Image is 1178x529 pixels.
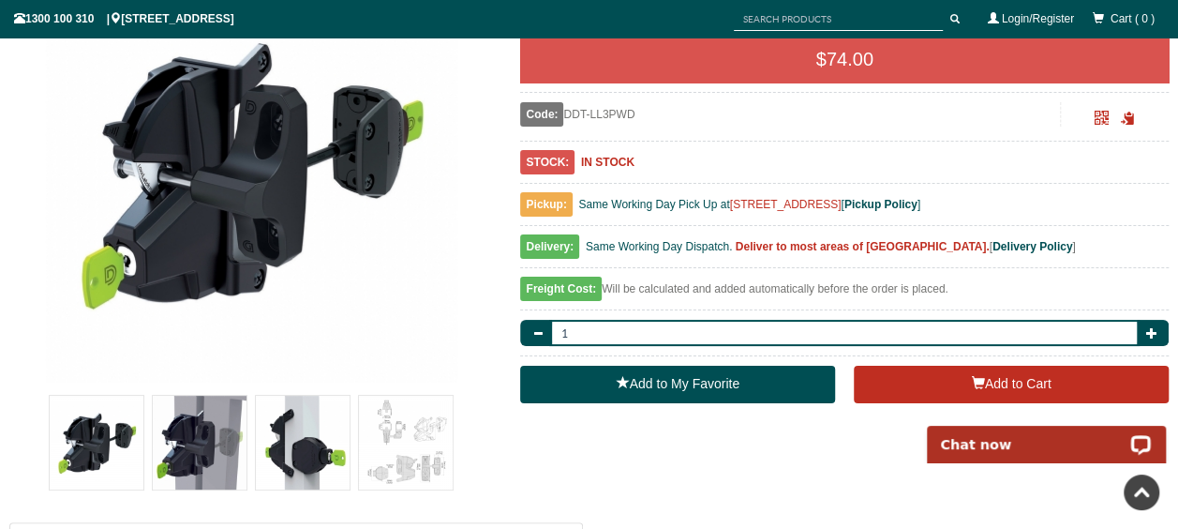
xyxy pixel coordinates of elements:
[50,396,143,490] img: D&D Technologies Lockable Gate Latch LokkLatch Plus (LL3PWD)
[1095,113,1109,127] a: Click to enlarge and scan to share.
[736,240,990,253] b: Deliver to most areas of [GEOGRAPHIC_DATA].
[520,277,602,301] span: Freight Cost:
[586,240,733,253] span: Same Working Day Dispatch.
[520,235,1169,268] div: [ ]
[520,278,1169,310] div: Will be calculated and added automatically before the order is placed.
[520,192,572,217] span: Pickup:
[734,8,943,31] input: SEARCH PRODUCTS
[14,12,234,25] span: 1300 100 310 | [STREET_ADDRESS]
[844,198,917,211] a: Pickup Policy
[520,102,1060,127] div: DDT-LL3PWD
[520,234,579,259] span: Delivery:
[581,156,634,169] b: IN STOCK
[520,36,1169,83] div: $
[854,366,1169,403] button: Add to Cart
[359,396,453,490] img: D&D Technologies Lockable Gate Latch LokkLatch Plus (LL3PWD)
[1121,112,1135,126] span: Click to copy the URL
[520,102,563,127] span: Code:
[578,198,920,211] span: Same Working Day Pick Up at [ ]
[520,366,835,403] a: Add to My Favorite
[256,396,350,490] img: D&D Technologies Lockable Gate Latch LokkLatch Plus (LL3PWD)
[520,150,574,174] span: STOCK:
[153,396,246,490] img: D&D Technologies Lockable Gate Latch LokkLatch Plus (LL3PWD)
[1111,12,1155,25] span: Cart ( 0 )
[827,49,873,69] span: 74.00
[915,404,1178,463] iframe: LiveChat chat widget
[1002,12,1074,25] a: Login/Register
[992,240,1072,253] a: Delivery Policy
[730,198,842,211] a: [STREET_ADDRESS]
